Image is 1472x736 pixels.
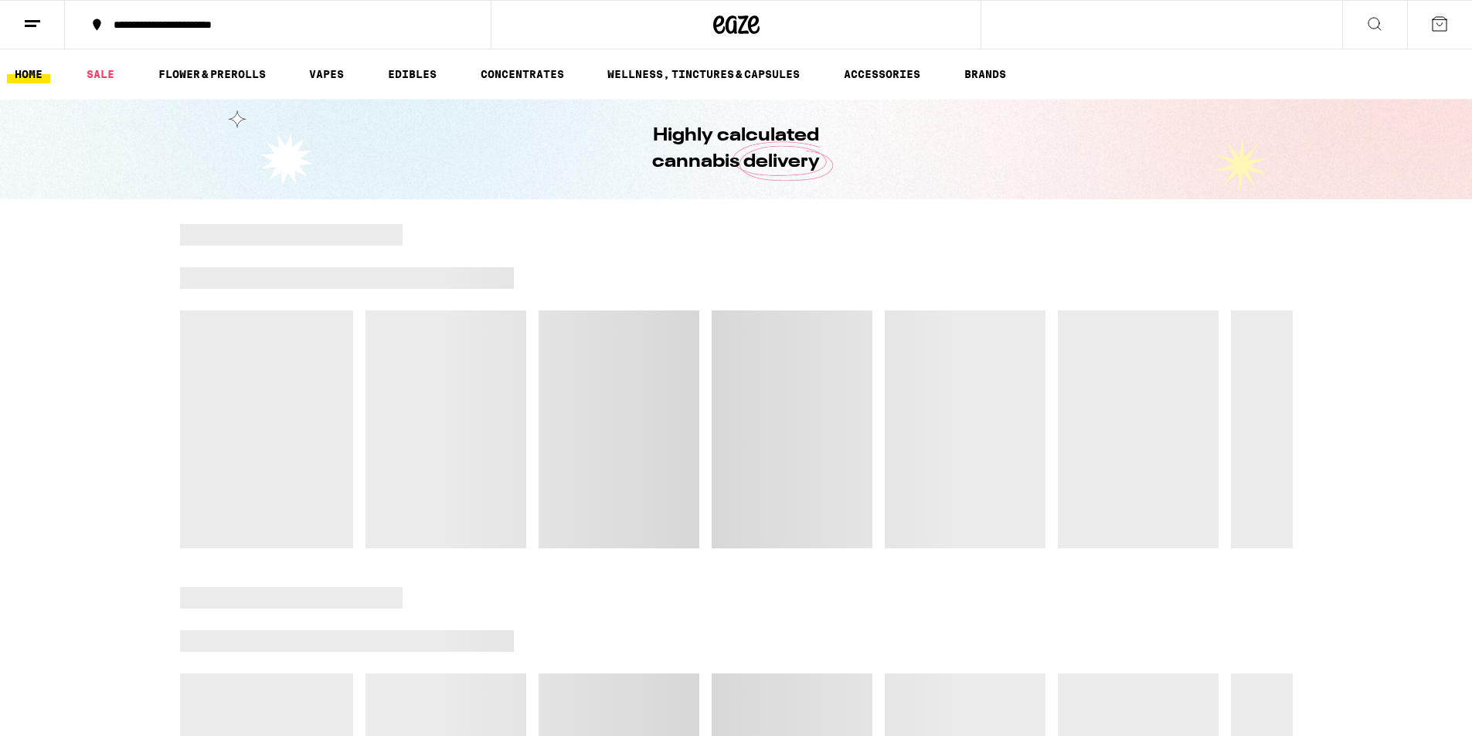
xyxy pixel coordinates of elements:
h1: Highly calculated cannabis delivery [609,123,864,175]
a: ACCESSORIES [836,65,928,83]
a: BRANDS [957,65,1014,83]
a: SALE [79,65,122,83]
a: CONCENTRATES [473,65,572,83]
a: HOME [7,65,50,83]
a: FLOWER & PREROLLS [151,65,274,83]
a: EDIBLES [380,65,444,83]
a: WELLNESS, TINCTURES & CAPSULES [600,65,807,83]
a: VAPES [301,65,352,83]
